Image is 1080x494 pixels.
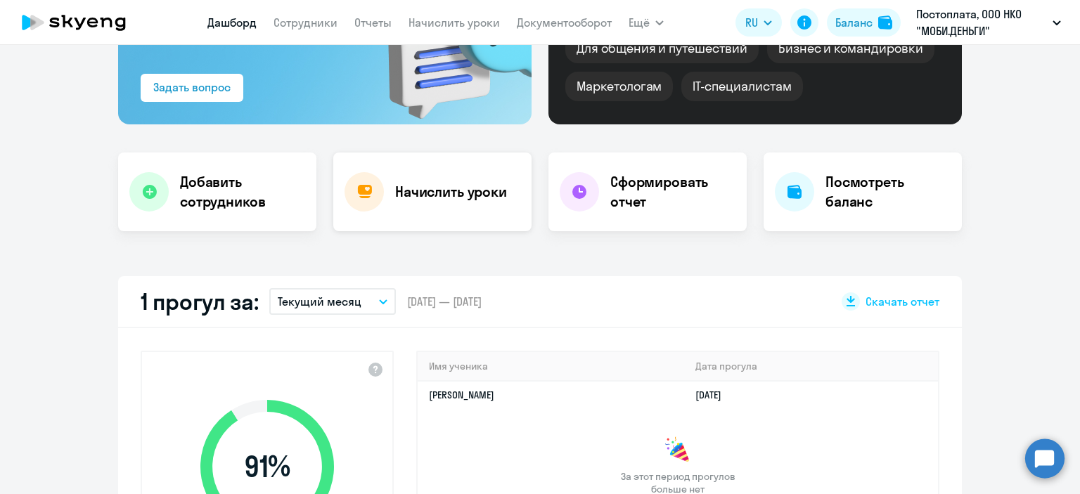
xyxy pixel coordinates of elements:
[354,15,392,30] a: Отчеты
[274,15,337,30] a: Сотрудники
[180,172,305,212] h4: Добавить сотрудников
[207,15,257,30] a: Дашборд
[629,14,650,31] span: Ещё
[684,352,938,381] th: Дата прогула
[409,15,500,30] a: Начислить уроки
[565,72,673,101] div: Маркетологам
[835,14,873,31] div: Баланс
[878,15,892,30] img: balance
[141,74,243,102] button: Задать вопрос
[827,8,901,37] button: Балансbalance
[681,72,802,101] div: IT-специалистам
[269,288,396,315] button: Текущий месяц
[629,8,664,37] button: Ещё
[825,172,951,212] h4: Посмотреть баланс
[664,436,692,464] img: congrats
[517,15,612,30] a: Документооборот
[186,450,348,483] span: 91 %
[429,389,494,401] a: [PERSON_NAME]
[141,287,258,316] h2: 1 прогул за:
[278,293,361,310] p: Текущий месяц
[909,6,1068,39] button: Постоплата, ООО НКО "МОБИ.ДЕНЬГИ"
[735,8,782,37] button: RU
[745,14,758,31] span: RU
[407,294,482,309] span: [DATE] — [DATE]
[767,34,934,63] div: Бизнес и командировки
[153,79,231,96] div: Задать вопрос
[695,389,733,401] a: [DATE]
[395,182,507,202] h4: Начислить уроки
[418,352,684,381] th: Имя ученика
[565,34,759,63] div: Для общения и путешествий
[916,6,1047,39] p: Постоплата, ООО НКО "МОБИ.ДЕНЬГИ"
[866,294,939,309] span: Скачать отчет
[610,172,735,212] h4: Сформировать отчет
